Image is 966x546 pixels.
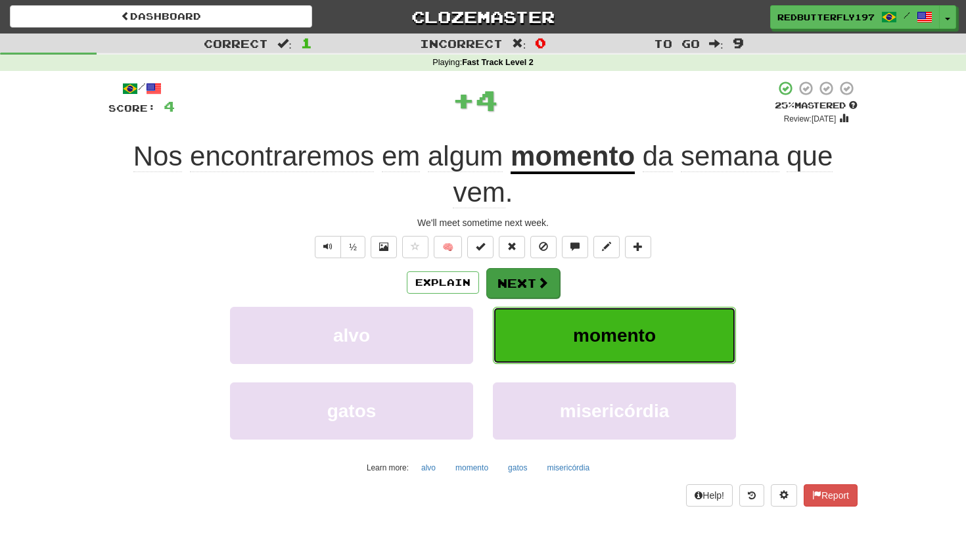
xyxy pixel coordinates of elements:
[108,102,156,114] span: Score:
[108,216,858,229] div: We'll meet sometime next week.
[784,114,837,124] small: Review: [DATE]
[333,325,370,346] span: alvo
[787,141,833,172] span: que
[312,236,365,258] div: Text-to-speech controls
[367,463,409,472] small: Learn more:
[164,98,175,114] span: 4
[562,236,588,258] button: Discuss sentence (alt+u)
[382,141,420,172] span: em
[133,141,183,172] span: Nos
[775,100,858,112] div: Mastered
[777,11,875,23] span: RedButterfly1973
[475,83,498,116] span: 4
[407,271,479,294] button: Explain
[315,236,341,258] button: Play sentence audio (ctl+space)
[486,268,560,298] button: Next
[493,382,736,440] button: misericórdia
[739,484,764,507] button: Round history (alt+y)
[499,236,525,258] button: Reset to 0% Mastered (alt+r)
[340,236,365,258] button: ½
[428,141,503,172] span: algum
[277,38,292,49] span: :
[804,484,858,507] button: Report
[511,141,635,174] u: momento
[686,484,733,507] button: Help!
[733,35,744,51] span: 9
[493,307,736,364] button: momento
[420,37,503,50] span: Incorrect
[448,458,495,478] button: momento
[530,236,557,258] button: Ignore sentence (alt+i)
[709,38,724,49] span: :
[371,236,397,258] button: Show image (alt+x)
[230,307,473,364] button: alvo
[453,177,505,208] span: vem
[593,236,620,258] button: Edit sentence (alt+d)
[770,5,940,29] a: RedButterfly1973 /
[540,458,597,478] button: misericórdia
[414,458,443,478] button: alvo
[230,382,473,440] button: gatos
[625,236,651,258] button: Add to collection (alt+a)
[190,141,374,172] span: encontraremos
[301,35,312,51] span: 1
[108,80,175,97] div: /
[681,141,779,172] span: semana
[327,401,377,421] span: gatos
[467,236,494,258] button: Set this sentence to 100% Mastered (alt+m)
[560,401,670,421] span: misericórdia
[654,37,700,50] span: To go
[573,325,656,346] span: momento
[10,5,312,28] a: Dashboard
[452,80,475,120] span: +
[462,58,534,67] strong: Fast Track Level 2
[453,141,833,208] span: .
[643,141,674,172] span: da
[501,458,534,478] button: gatos
[512,38,526,49] span: :
[904,11,910,20] span: /
[434,236,462,258] button: 🧠
[204,37,268,50] span: Correct
[535,35,546,51] span: 0
[775,100,794,110] span: 25 %
[332,5,634,28] a: Clozemaster
[402,236,428,258] button: Favorite sentence (alt+f)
